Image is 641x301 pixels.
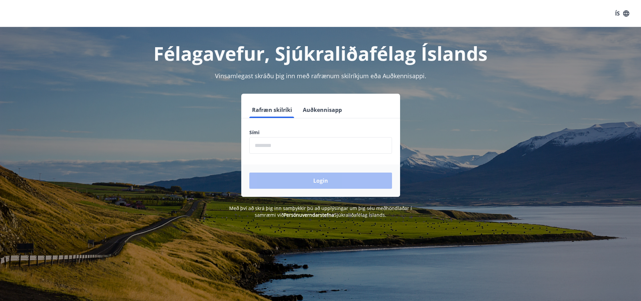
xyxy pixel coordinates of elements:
label: Sími [249,129,392,136]
button: Auðkennisapp [300,102,345,118]
span: Með því að skrá þig inn samþykkir þú að upplýsingar um þig séu meðhöndlaðar í samræmi við Sjúkral... [229,205,412,218]
span: Vinsamlegast skráðu þig inn með rafrænum skilríkjum eða Auðkennisappi. [215,72,426,80]
button: ÍS [611,7,633,20]
button: Rafræn skilríki [249,102,295,118]
h1: Félagavefur, Sjúkraliðafélag Íslands [86,40,555,66]
a: Persónuverndarstefna [284,212,334,218]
